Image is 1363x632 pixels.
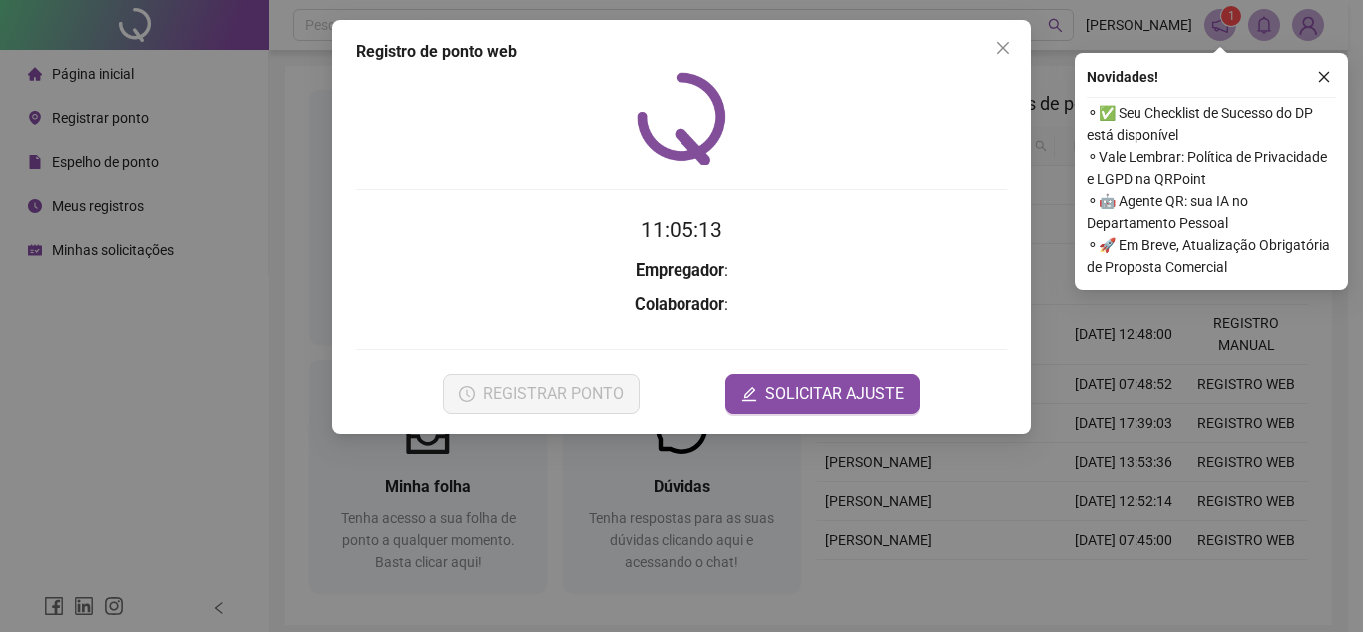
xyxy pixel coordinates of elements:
button: Close [987,32,1019,64]
span: close [995,40,1011,56]
span: ⚬ 🤖 Agente QR: sua IA no Departamento Pessoal [1087,190,1336,234]
h3: : [356,292,1007,317]
time: 11:05:13 [641,218,722,242]
button: editSOLICITAR AJUSTE [725,374,920,414]
img: QRPoint [637,72,726,165]
span: ⚬ ✅ Seu Checklist de Sucesso do DP está disponível [1087,102,1336,146]
h3: : [356,258,1007,284]
div: Registro de ponto web [356,40,1007,64]
strong: Colaborador [635,295,724,314]
strong: Empregador [636,261,724,280]
span: close [1317,70,1331,84]
span: ⚬ 🚀 Em Breve, Atualização Obrigatória de Proposta Comercial [1087,234,1336,278]
span: ⚬ Vale Lembrar: Política de Privacidade e LGPD na QRPoint [1087,146,1336,190]
button: REGISTRAR PONTO [443,374,640,414]
span: Novidades ! [1087,66,1158,88]
span: SOLICITAR AJUSTE [765,382,904,406]
span: edit [741,386,757,402]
